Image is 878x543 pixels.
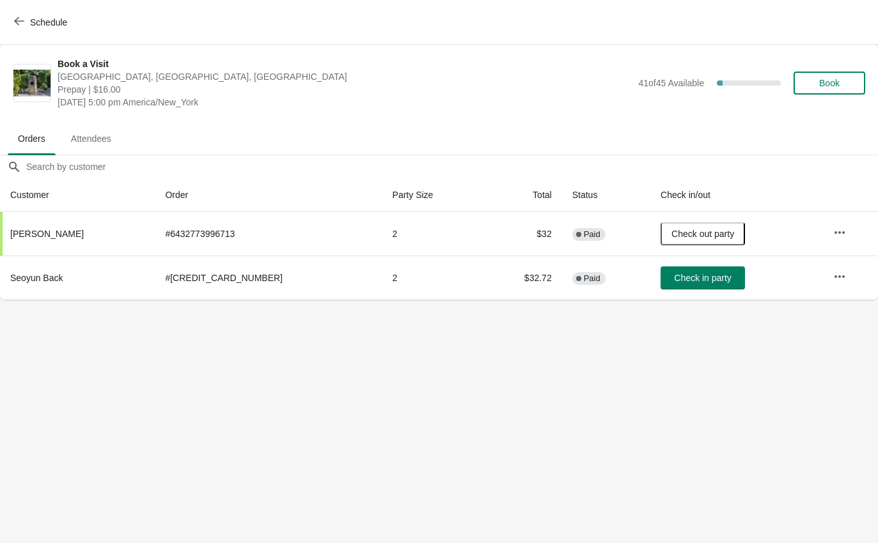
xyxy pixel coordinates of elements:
[671,229,734,239] span: Check out party
[155,178,382,212] th: Order
[650,178,823,212] th: Check in/out
[819,78,840,88] span: Book
[30,17,67,27] span: Schedule
[584,273,600,284] span: Paid
[483,212,561,256] td: $32
[794,72,865,95] button: Book
[661,266,745,289] button: Check in party
[382,212,483,256] td: 2
[638,78,704,88] span: 41 of 45 Available
[661,222,745,245] button: Check out party
[58,57,632,70] span: Book a Visit
[6,11,77,34] button: Schedule
[483,256,561,300] td: $32.72
[562,178,650,212] th: Status
[674,273,731,283] span: Check in party
[155,256,382,300] td: # [CREDIT_CARD_NUMBER]
[382,178,483,212] th: Party Size
[10,273,63,283] span: Seoyun Back
[382,256,483,300] td: 2
[13,70,51,96] img: Book a Visit
[155,212,382,256] td: # 6432773996713
[58,83,632,96] span: Prepay | $16.00
[58,70,632,83] span: [GEOGRAPHIC_DATA], [GEOGRAPHIC_DATA], [GEOGRAPHIC_DATA]
[8,127,56,150] span: Orders
[10,229,84,239] span: [PERSON_NAME]
[584,229,600,240] span: Paid
[26,155,878,178] input: Search by customer
[58,96,632,109] span: [DATE] 5:00 pm America/New_York
[483,178,561,212] th: Total
[61,127,122,150] span: Attendees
